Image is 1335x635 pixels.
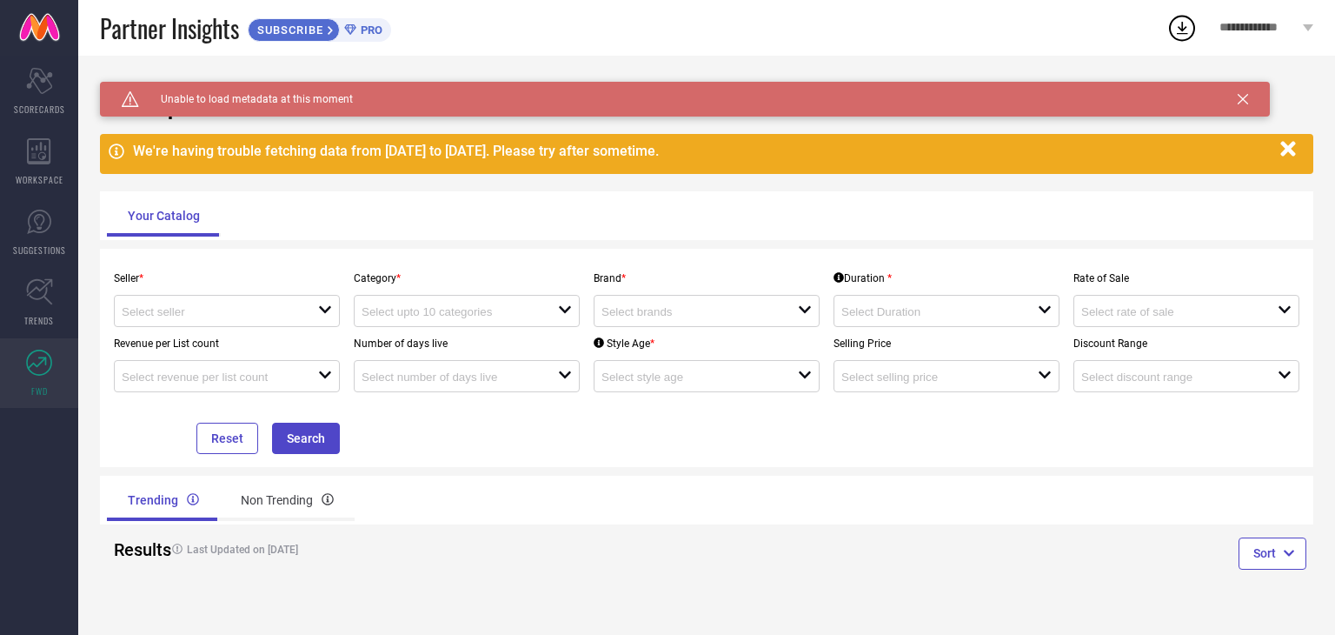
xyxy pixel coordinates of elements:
button: Reset [196,423,258,454]
p: Category [354,272,580,284]
div: Duration [834,272,892,284]
p: Seller [114,272,340,284]
input: Select selling price [841,371,1018,384]
div: Your Catalog [107,195,221,237]
a: SUBSCRIBEPRO [248,14,391,42]
div: Style Age [594,338,654,350]
span: SUBSCRIBE [249,23,328,37]
p: Brand [594,272,820,284]
div: Trending [107,479,220,521]
input: Select brands [601,305,778,318]
input: Select Duration [841,305,1018,318]
span: Unable to load metadata at this moment [139,93,353,105]
span: Partner Insights [100,10,239,46]
span: WORKSPACE [16,173,63,186]
input: Select number of days live [362,371,538,384]
div: Non Trending [220,479,355,521]
h4: Last Updated on [DATE] [163,544,643,556]
input: Select revenue per list count [122,371,298,384]
input: Select discount range [1081,371,1258,384]
input: Select rate of sale [1081,305,1258,318]
p: Selling Price [834,338,1059,350]
button: Sort [1239,538,1306,569]
span: TRENDS [24,314,54,327]
input: Select upto 10 categories [362,305,538,318]
h2: Results [114,539,149,560]
p: Revenue per List count [114,338,340,350]
p: Rate of Sale [1073,272,1299,284]
button: Search [272,423,340,454]
div: We're having trouble fetching data from [DATE] to [DATE]. Please try after sometime. [133,143,1272,159]
p: Discount Range [1073,338,1299,350]
span: PRO [356,23,382,37]
p: Number of days live [354,338,580,350]
span: FWD [31,384,48,398]
div: Open download list [1166,12,1198,43]
input: Select style age [601,371,778,384]
span: SUGGESTIONS [13,244,66,257]
span: SCORECARDS [14,103,65,116]
input: Select seller [122,305,298,318]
